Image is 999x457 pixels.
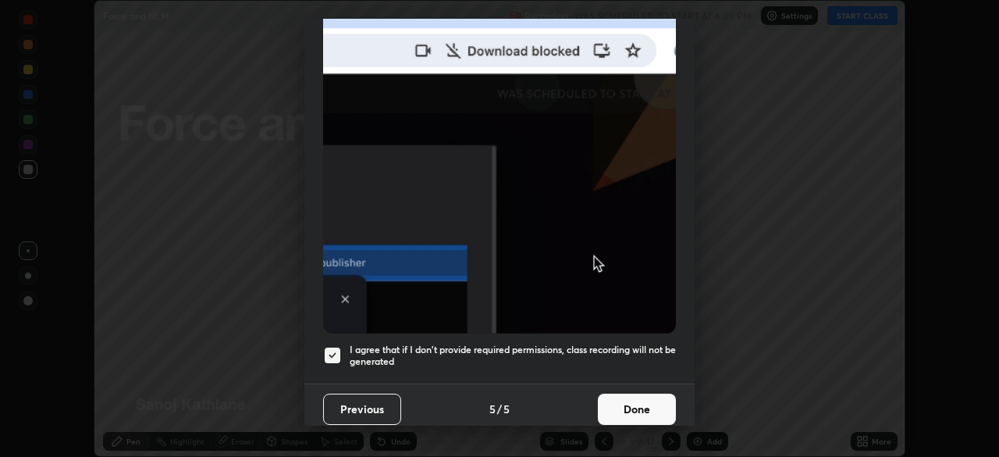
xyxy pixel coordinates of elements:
[350,344,676,368] h5: I agree that if I don't provide required permissions, class recording will not be generated
[489,401,496,417] h4: 5
[323,394,401,425] button: Previous
[503,401,510,417] h4: 5
[598,394,676,425] button: Done
[497,401,502,417] h4: /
